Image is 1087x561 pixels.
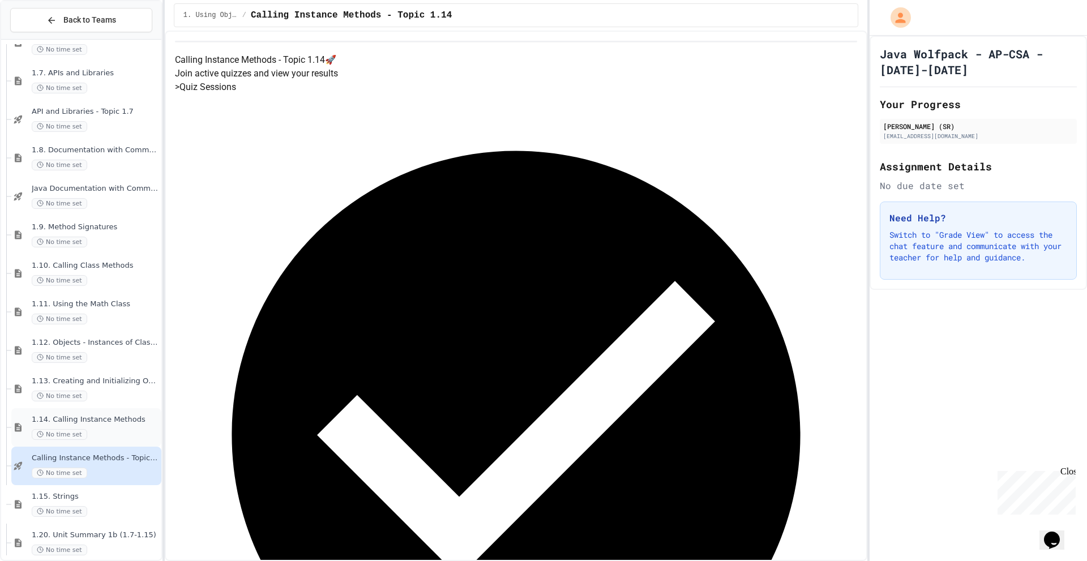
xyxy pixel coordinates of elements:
iframe: chat widget [1039,516,1076,550]
span: No time set [32,468,87,478]
span: 1.7. APIs and Libraries [32,68,159,78]
span: 1.10. Calling Class Methods [32,261,159,271]
span: No time set [32,352,87,363]
p: Switch to "Grade View" to access the chat feature and communicate with your teacher for help and ... [889,229,1067,263]
span: No time set [32,506,87,517]
span: Java Documentation with Comments - Topic 1.8 [32,184,159,194]
div: No due date set [880,179,1077,192]
h1: Java Wolfpack - AP-CSA - [DATE]-[DATE] [880,46,1077,78]
span: / [242,11,246,20]
span: No time set [32,391,87,401]
span: No time set [32,121,87,132]
div: [EMAIL_ADDRESS][DOMAIN_NAME] [883,132,1073,140]
h2: Assignment Details [880,159,1077,174]
span: No time set [32,83,87,93]
span: Back to Teams [63,14,116,26]
span: Calling Instance Methods - Topic 1.14 [32,453,159,463]
span: API and Libraries - Topic 1.7 [32,107,159,117]
div: Chat with us now!Close [5,5,78,72]
span: 1.12. Objects - Instances of Classes [32,338,159,348]
span: 1.14. Calling Instance Methods [32,415,159,425]
span: 1.20. Unit Summary 1b (1.7-1.15) [32,530,159,540]
span: 1.11. Using the Math Class [32,299,159,309]
span: No time set [32,44,87,55]
div: [PERSON_NAME] (SR) [883,121,1073,131]
span: 1.15. Strings [32,492,159,502]
span: No time set [32,275,87,286]
button: Back to Teams [10,8,152,32]
span: No time set [32,237,87,247]
span: Calling Instance Methods - Topic 1.14 [251,8,452,22]
h3: Need Help? [889,211,1067,225]
h2: Your Progress [880,96,1077,112]
span: No time set [32,160,87,170]
div: My Account [879,5,914,31]
span: 1.9. Method Signatures [32,222,159,232]
iframe: chat widget [993,466,1076,515]
span: No time set [32,198,87,209]
span: 1.8. Documentation with Comments and Preconditions [32,145,159,155]
span: 1. Using Objects and Methods [183,11,238,20]
span: 1.13. Creating and Initializing Objects: Constructors [32,376,159,386]
span: No time set [32,429,87,440]
span: No time set [32,314,87,324]
span: No time set [32,545,87,555]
